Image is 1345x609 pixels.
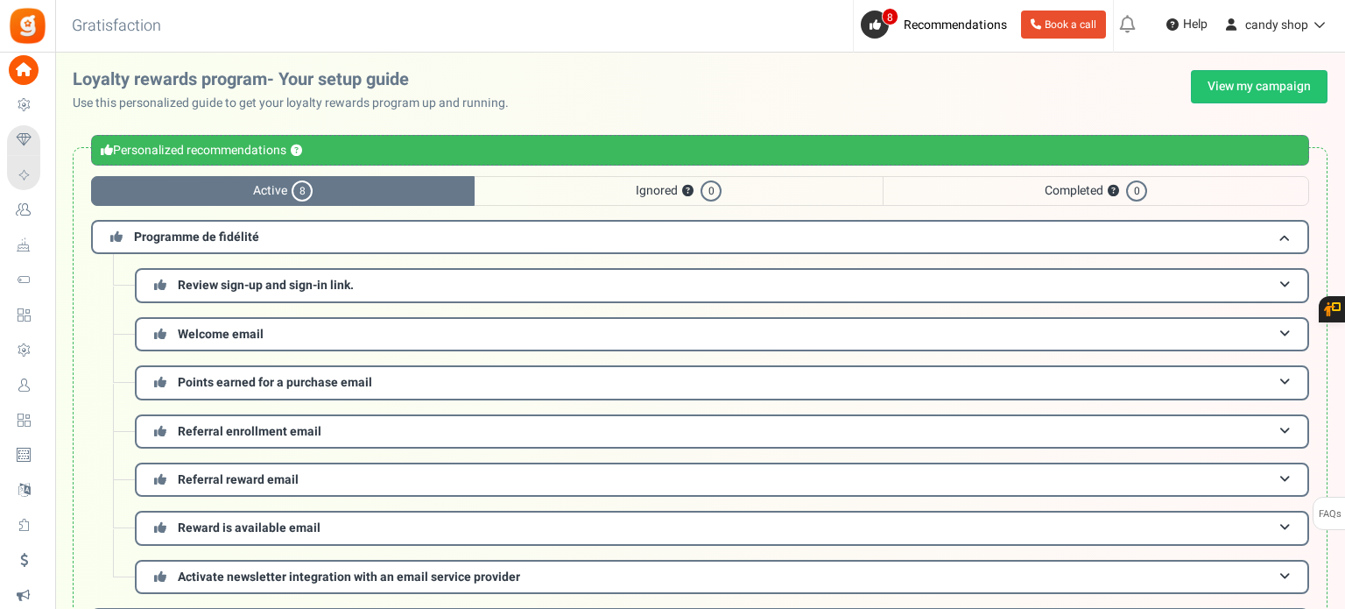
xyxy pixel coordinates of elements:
span: Welcome email [178,325,264,343]
button: ? [1108,186,1119,197]
span: FAQs [1318,498,1341,531]
button: ? [682,186,694,197]
span: Ignored [475,176,883,206]
span: Completed [883,176,1309,206]
span: 0 [701,181,722,202]
a: View my campaign [1191,70,1327,103]
span: Referral enrollment email [178,422,321,441]
span: Active [91,176,475,206]
span: Referral reward email [178,471,299,489]
span: Review sign-up and sign-in link. [178,276,354,294]
p: Use this personalized guide to get your loyalty rewards program up and running. [73,95,523,112]
span: Recommendations [904,16,1007,34]
h3: Gratisfaction [53,9,180,44]
span: candy shop [1245,16,1308,34]
a: 8 Recommendations [861,11,1014,39]
span: Reward is available email [178,519,320,537]
a: Book a call [1021,11,1106,39]
a: Help [1159,11,1215,39]
button: ? [291,145,302,157]
span: 8 [292,181,313,202]
span: Points earned for a purchase email [178,373,372,392]
span: Programme de fidélité [134,228,259,246]
div: Personalized recommendations [91,135,1309,166]
h2: Loyalty rewards program- Your setup guide [73,70,523,89]
span: 8 [882,8,898,25]
span: 0 [1126,181,1147,202]
img: Gratisfaction [8,6,47,46]
span: Activate newsletter integration with an email service provider [178,568,520,586]
span: Help [1179,16,1208,33]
